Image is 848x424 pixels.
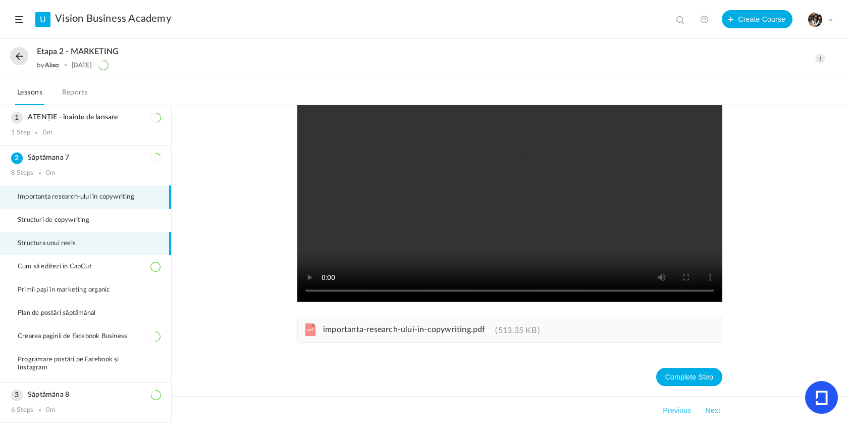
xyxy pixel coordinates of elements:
div: 8 Steps [11,169,33,177]
div: 0m [46,406,56,414]
button: Previous [661,404,693,416]
a: Reports [60,86,90,105]
span: Importanța research-ului în copywriting [18,193,147,201]
span: Primii pași în marketing organic [18,286,122,294]
a: Alisa [45,61,60,69]
button: Complete Step [656,368,722,386]
div: 1 Step [11,129,30,137]
span: Structura unui reels [18,240,88,248]
span: Cum să editezi în CapCut [18,263,104,271]
span: Plan de postări săptămânal [18,309,108,317]
div: by [37,62,59,69]
div: 0m [46,169,56,177]
img: tempimagehs7pti.png [808,13,822,27]
span: 513.35 KB [495,326,540,335]
a: Vision Business Academy [55,13,171,25]
a: U [35,12,50,27]
span: Structuri de copywriting [18,216,102,224]
div: 6 Steps [11,406,33,414]
span: Etapa 2 - MARKETING [37,47,119,57]
span: Crearea paginii de Facebook Business [18,333,140,341]
h3: Săptămana 7 [11,154,160,162]
div: [DATE] [72,62,92,69]
span: Programare postări pe Facebook și Instagram [18,356,160,372]
h3: Săptămâna 8 [11,391,160,399]
h3: ATENȚIE - înainte de lansare [11,113,160,122]
button: Create Course [722,10,792,28]
cite: pdf [305,323,315,337]
a: Lessons [15,86,44,105]
span: importanta-research-ului-in-copywriting.pdf [323,325,486,334]
button: Next [703,404,722,416]
div: 0m [43,129,52,137]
